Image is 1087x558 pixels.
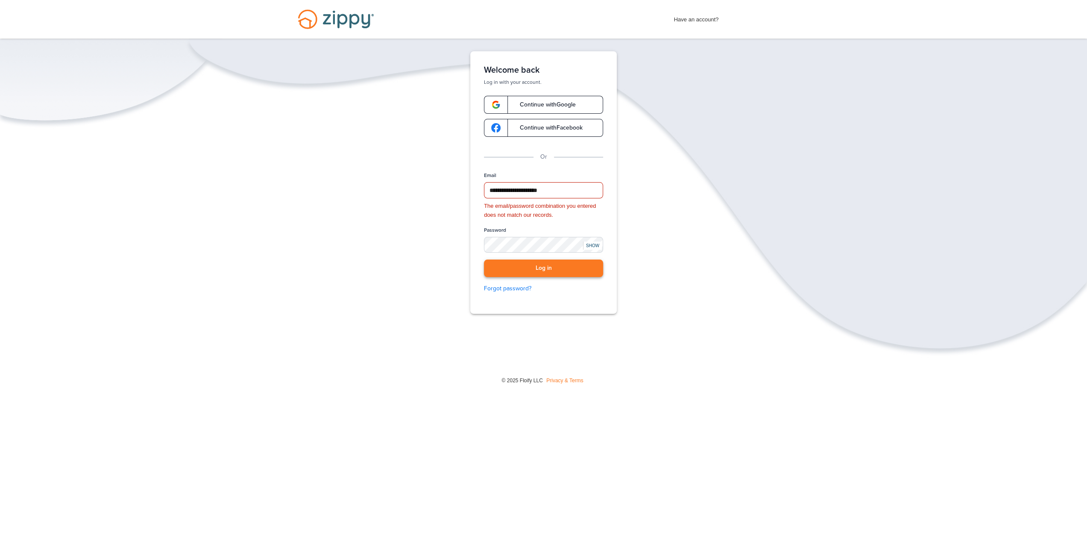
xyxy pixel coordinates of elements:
[484,172,496,179] label: Email
[540,152,547,162] p: Or
[491,100,501,109] img: google-logo
[484,284,603,293] a: Forgot password?
[491,123,501,133] img: google-logo
[484,260,603,277] button: Log in
[484,79,603,86] p: Log in with your account.
[546,378,583,384] a: Privacy & Terms
[583,242,602,250] div: SHOW
[484,237,603,253] input: Password
[484,202,603,220] div: The email/password combination you entered does not match our records.
[484,182,603,198] input: Email
[484,65,603,75] h1: Welcome back
[501,378,542,384] span: © 2025 Floify LLC
[484,227,506,234] label: Password
[484,96,603,114] a: google-logoContinue withGoogle
[511,125,583,131] span: Continue with Facebook
[674,11,719,24] span: Have an account?
[484,119,603,137] a: google-logoContinue withFacebook
[511,102,576,108] span: Continue with Google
